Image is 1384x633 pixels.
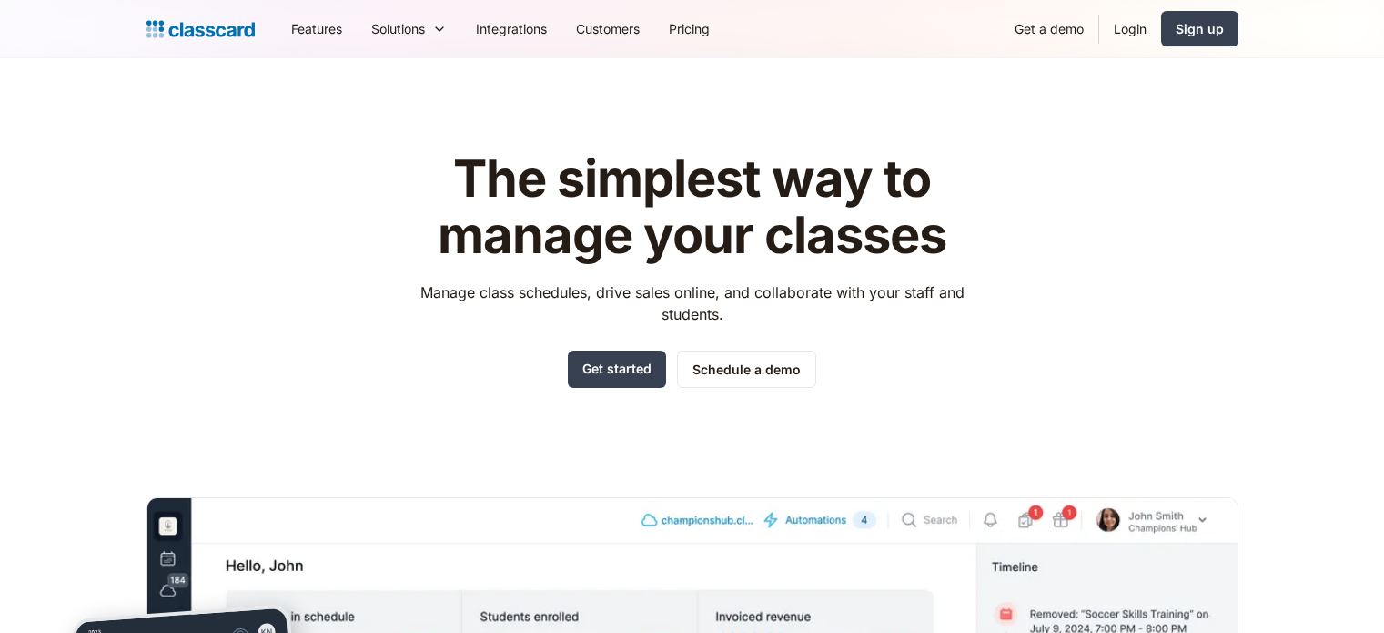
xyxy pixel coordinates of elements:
[1176,19,1224,38] div: Sign up
[403,151,981,263] h1: The simplest way to manage your classes
[654,8,724,49] a: Pricing
[1000,8,1098,49] a: Get a demo
[357,8,461,49] div: Solutions
[146,16,255,42] a: home
[561,8,654,49] a: Customers
[677,351,816,388] a: Schedule a demo
[1099,8,1161,49] a: Login
[461,8,561,49] a: Integrations
[403,281,981,325] p: Manage class schedules, drive sales online, and collaborate with your staff and students.
[568,351,666,388] a: Get started
[277,8,357,49] a: Features
[1161,11,1238,46] a: Sign up
[371,19,425,38] div: Solutions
